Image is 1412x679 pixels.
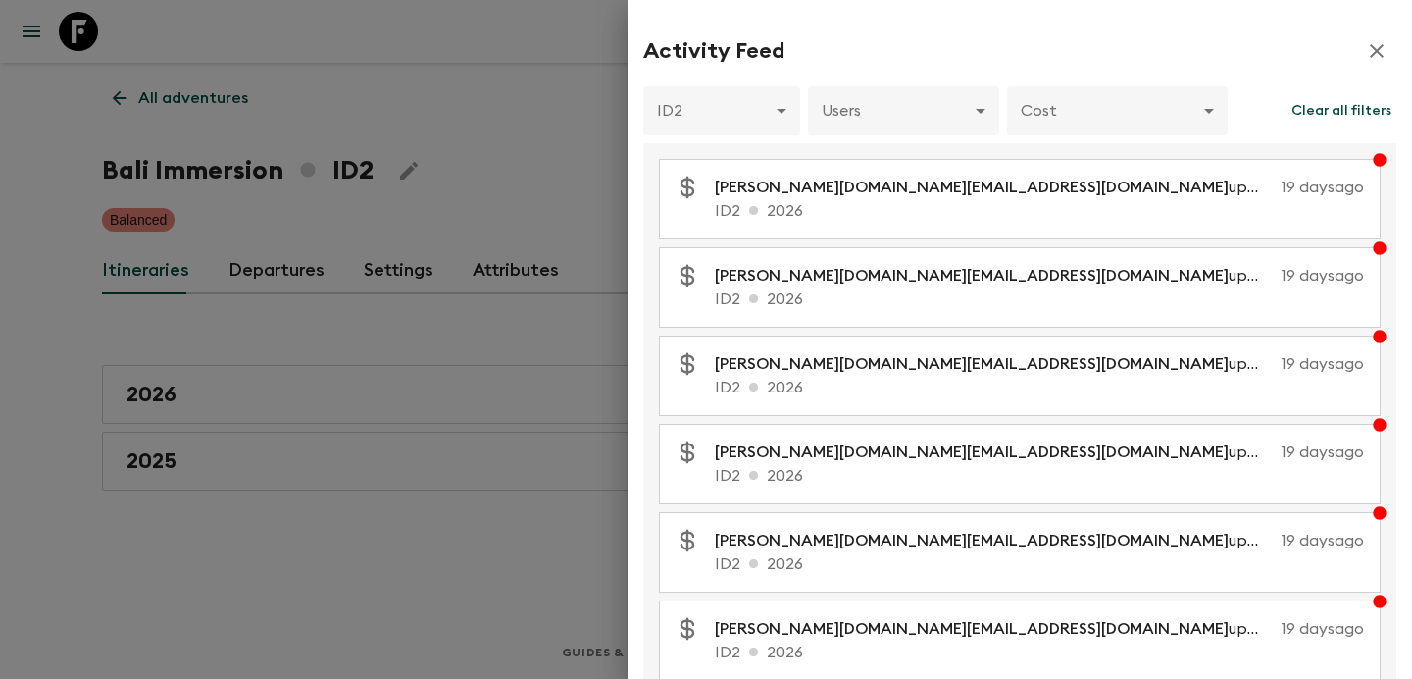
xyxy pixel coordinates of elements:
p: updated extras costs [715,352,1274,376]
span: [PERSON_NAME][DOMAIN_NAME][EMAIL_ADDRESS][DOMAIN_NAME] [715,533,1229,548]
p: ID2 2026 [715,376,1364,399]
p: ID2 2026 [715,641,1364,664]
p: 19 days ago [1282,441,1364,464]
span: [PERSON_NAME][DOMAIN_NAME][EMAIL_ADDRESS][DOMAIN_NAME] [715,444,1229,460]
span: [PERSON_NAME][DOMAIN_NAME][EMAIL_ADDRESS][DOMAIN_NAME] [715,356,1229,372]
p: updated extras costs [715,176,1274,199]
p: ID2 2026 [715,287,1364,311]
p: updated extras costs [715,264,1274,287]
div: Users [808,83,999,138]
p: ID2 2026 [715,464,1364,488]
p: 19 days ago [1282,352,1364,376]
h2: Activity Feed [643,38,784,64]
button: Clear all filters [1286,86,1396,135]
p: 19 days ago [1282,264,1364,287]
p: updated extras costs [715,529,1274,552]
div: Cost [1007,83,1228,138]
span: [PERSON_NAME][DOMAIN_NAME][EMAIL_ADDRESS][DOMAIN_NAME] [715,621,1229,637]
p: 19 days ago [1282,529,1364,552]
p: 19 days ago [1282,617,1364,641]
p: 19 days ago [1282,176,1364,199]
p: ID2 2026 [715,552,1364,576]
div: ID2 [643,83,800,138]
p: updated extras costs [715,617,1274,641]
span: [PERSON_NAME][DOMAIN_NAME][EMAIL_ADDRESS][DOMAIN_NAME] [715,180,1229,195]
p: updated extras costs [715,441,1274,464]
p: ID2 2026 [715,199,1364,223]
span: [PERSON_NAME][DOMAIN_NAME][EMAIL_ADDRESS][DOMAIN_NAME] [715,268,1229,284]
